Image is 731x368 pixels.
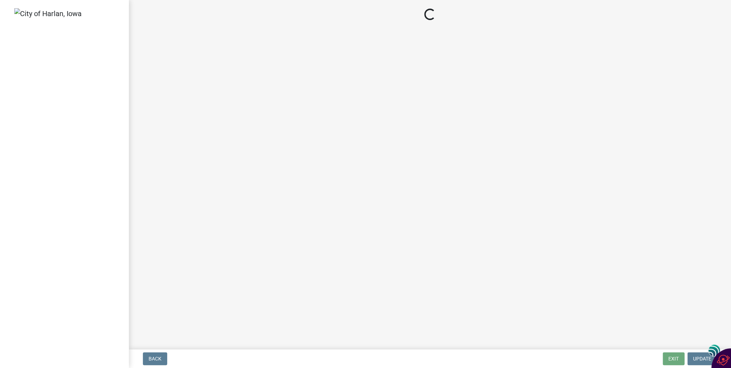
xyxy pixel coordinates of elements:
[143,352,167,365] button: Back
[14,8,82,19] img: City of Harlan, Iowa
[149,356,161,362] span: Back
[663,352,684,365] button: Exit
[693,356,711,362] span: Update
[708,344,720,357] img: svg+xml;base64,PHN2ZyB3aWR0aD0iNDgiIGhlaWdodD0iNDgiIHZpZXdCb3g9IjAgMCA0OCA0OCIgZmlsbD0ibm9uZSIgeG...
[687,352,717,365] button: Update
